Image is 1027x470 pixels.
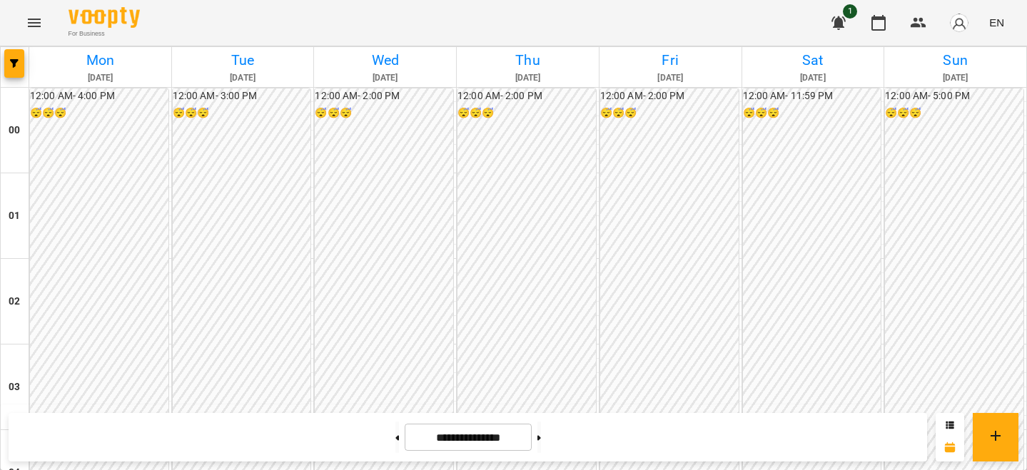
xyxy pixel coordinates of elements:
[744,49,882,71] h6: Sat
[173,88,311,104] h6: 12:00 AM - 3:00 PM
[69,29,140,39] span: For Business
[743,106,881,121] h6: 😴😴😴
[459,71,597,85] h6: [DATE]
[315,88,453,104] h6: 12:00 AM - 2:00 PM
[316,49,454,71] h6: Wed
[843,4,857,19] span: 1
[989,15,1004,30] span: EN
[174,49,312,71] h6: Tue
[602,71,739,85] h6: [DATE]
[743,88,881,104] h6: 12:00 AM - 11:59 PM
[174,71,312,85] h6: [DATE]
[885,106,1023,121] h6: 😴😴😴
[983,9,1010,36] button: EN
[31,49,169,71] h6: Mon
[602,49,739,71] h6: Fri
[457,88,596,104] h6: 12:00 AM - 2:00 PM
[600,88,739,104] h6: 12:00 AM - 2:00 PM
[886,49,1024,71] h6: Sun
[9,208,20,224] h6: 01
[30,88,168,104] h6: 12:00 AM - 4:00 PM
[885,88,1023,104] h6: 12:00 AM - 5:00 PM
[9,379,20,395] h6: 03
[744,71,882,85] h6: [DATE]
[315,106,453,121] h6: 😴😴😴
[17,6,51,40] button: Menu
[949,13,969,33] img: avatar_s.png
[31,71,169,85] h6: [DATE]
[69,7,140,28] img: Voopty Logo
[886,71,1024,85] h6: [DATE]
[457,106,596,121] h6: 😴😴😴
[30,106,168,121] h6: 😴😴😴
[9,123,20,138] h6: 00
[173,106,311,121] h6: 😴😴😴
[459,49,597,71] h6: Thu
[600,106,739,121] h6: 😴😴😴
[316,71,454,85] h6: [DATE]
[9,294,20,310] h6: 02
